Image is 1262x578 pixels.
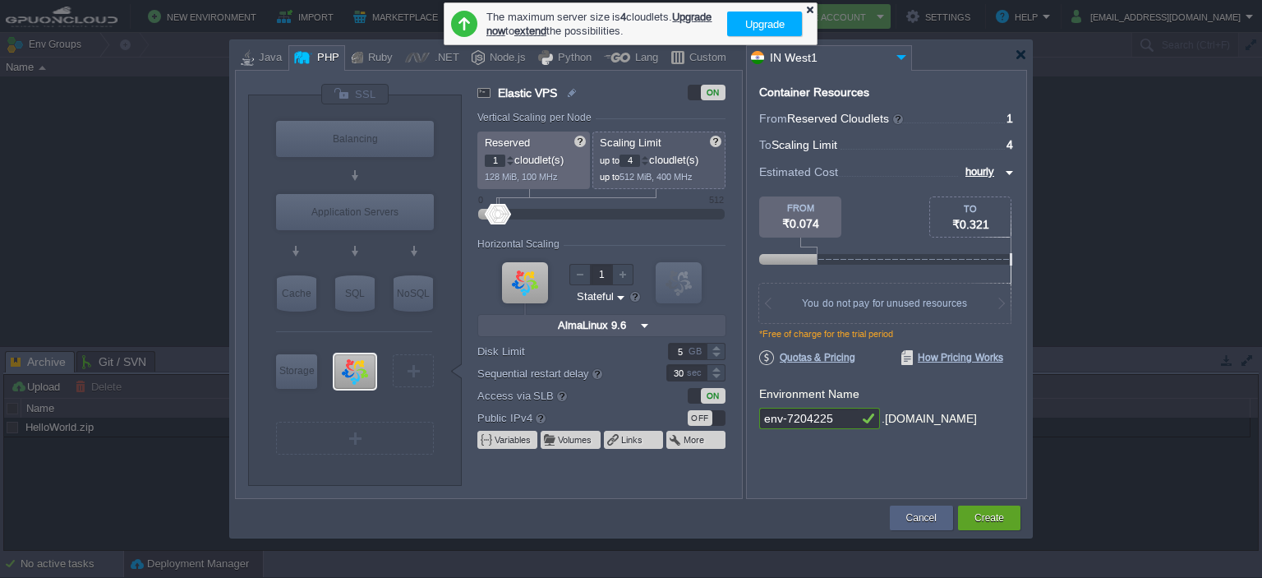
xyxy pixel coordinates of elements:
span: How Pricing Works [901,350,1003,365]
span: up to [600,155,619,165]
div: Python [553,46,592,71]
button: Variables [495,433,532,446]
button: Create [974,510,1004,526]
button: Upgrade [740,14,790,34]
div: Horizontal Scaling [477,238,564,250]
div: ON [701,388,725,404]
div: Java [254,46,282,71]
span: ₹0.074 [782,217,819,230]
span: 1 [1006,112,1013,125]
a: extend [514,25,546,37]
div: .NET [430,46,459,71]
label: Environment Name [759,387,859,400]
span: From [759,112,787,125]
b: 4 [620,11,626,23]
div: Load Balancer [276,121,434,157]
div: sec [687,365,705,381]
span: up to [600,172,619,182]
div: SQL Databases [335,275,375,312]
label: Disk Limit [477,343,644,360]
div: ON [701,85,725,100]
div: The maximum server size is cloudlets. to the possibilities. [486,9,718,39]
div: Lang [630,46,658,71]
button: Cancel [906,510,937,526]
div: Create New Layer [393,354,434,387]
div: Storage [276,354,317,387]
label: Sequential restart delay [477,364,644,382]
span: 4 [1006,138,1013,151]
div: 0 [478,195,483,205]
span: ₹0.321 [952,218,989,231]
div: Container Resources [759,86,869,99]
span: Reserved Cloudlets [787,112,905,125]
label: Public IPv4 [477,409,644,427]
div: NoSQL [394,275,433,312]
p: cloudlet(s) [600,150,720,167]
span: Quotas & Pricing [759,350,855,365]
div: Elastic VPS [334,354,375,389]
span: Scaling Limit [771,138,837,151]
button: Links [621,433,644,446]
span: 512 MiB, 400 MHz [619,172,693,182]
div: NoSQL Databases [394,275,433,312]
span: Reserved [485,136,530,149]
div: Application Servers [276,194,434,230]
div: Node.js [485,46,526,71]
div: .[DOMAIN_NAME] [882,408,977,430]
div: Storage Containers [276,354,317,389]
div: *Free of charge for the trial period [759,329,1014,350]
div: Ruby [363,46,393,71]
div: Custom [684,46,726,71]
div: PHP [312,46,339,71]
div: GB [689,344,705,359]
div: Create New Layer [276,422,434,455]
label: Access via SLB [477,386,644,405]
div: 512 [709,195,724,205]
div: OFF [688,410,712,426]
span: Scaling Limit [600,136,661,149]
div: Balancing [276,121,434,157]
span: 128 MiB, 100 MHz [485,172,558,182]
div: FROM [759,203,841,213]
span: Estimated Cost [759,163,838,181]
button: More [684,433,706,446]
div: SQL [335,275,375,312]
div: Cache [277,275,316,312]
button: Volumes [558,433,593,446]
div: Vertical Scaling per Node [477,112,596,123]
p: cloudlet(s) [485,150,584,167]
span: To [759,138,771,151]
div: TO [930,204,1011,214]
